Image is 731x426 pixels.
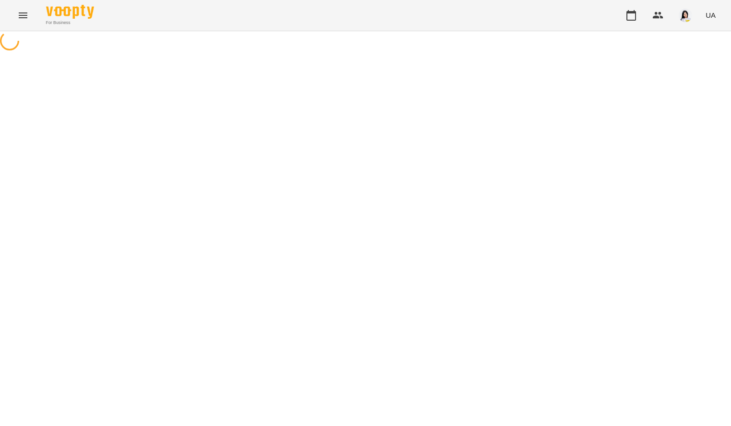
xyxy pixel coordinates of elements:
[46,5,94,19] img: Voopty Logo
[679,9,692,22] img: 2db0e6d87653b6f793ba04c219ce5204.jpg
[706,10,716,20] span: UA
[12,4,35,27] button: Menu
[46,20,94,26] span: For Business
[702,6,719,24] button: UA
